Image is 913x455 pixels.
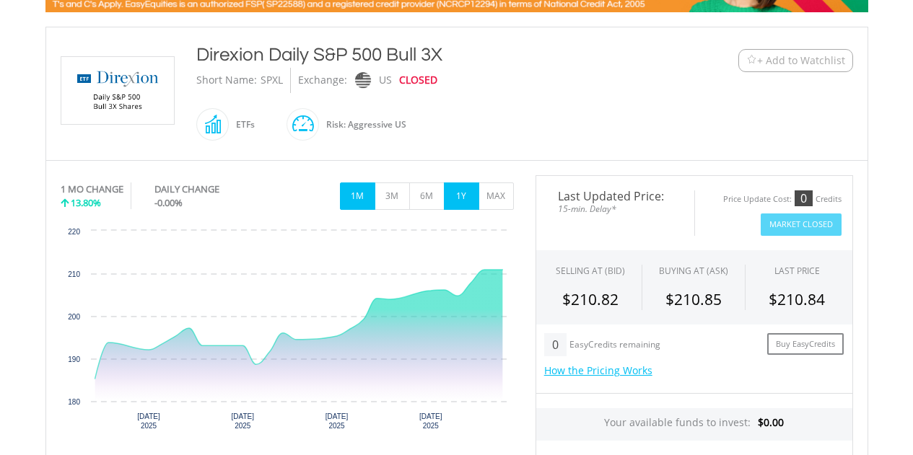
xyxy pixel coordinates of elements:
[71,196,101,209] span: 13.80%
[444,182,479,210] button: 1Y
[229,107,255,142] div: ETFs
[659,265,728,277] span: BUYING AT (ASK)
[547,190,683,202] span: Last Updated Price:
[154,182,268,196] div: DAILY CHANGE
[816,194,842,205] div: Credits
[795,190,813,206] div: 0
[547,202,683,216] span: 15-min. Delay*
[298,68,347,93] div: Exchange:
[769,289,825,309] span: $210.84
[196,42,650,68] div: Direxion Daily S&P 500 Bull 3X
[409,182,445,210] button: 6M
[375,182,410,210] button: 3M
[738,49,853,72] button: Watchlist + Add to Watchlist
[61,224,514,440] div: Chart. Highcharts interactive chart.
[68,270,80,278] text: 210
[479,182,514,210] button: MAX
[68,313,80,321] text: 200
[325,412,348,430] text: [DATE] 2025
[774,265,820,277] div: LAST PRICE
[231,412,254,430] text: [DATE] 2025
[354,72,370,89] img: nasdaq.png
[64,57,172,124] img: EQU.US.SPXL.png
[261,68,283,93] div: SPXL
[536,408,852,441] div: Your available funds to invest:
[154,196,183,209] span: -0.00%
[556,265,625,277] div: SELLING AT (BID)
[340,182,375,210] button: 1M
[665,289,722,309] span: $210.85
[761,213,842,236] button: Market Closed
[379,68,392,93] div: US
[544,363,652,377] a: How the Pricing Works
[746,55,757,66] img: Watchlist
[544,333,567,356] div: 0
[399,68,437,93] div: CLOSED
[61,182,123,196] div: 1 MO CHANGE
[319,107,406,142] div: Risk: Aggressive US
[196,68,257,93] div: Short Name:
[419,412,442,430] text: [DATE] 2025
[137,412,160,430] text: [DATE] 2025
[767,333,844,355] a: Buy EasyCredits
[68,228,80,236] text: 220
[723,194,792,205] div: Price Update Cost:
[68,355,80,363] text: 190
[758,415,784,429] span: $0.00
[569,340,660,352] div: EasyCredits remaining
[562,289,619,309] span: $210.82
[757,53,845,68] span: + Add to Watchlist
[61,224,514,440] svg: Interactive chart
[68,398,80,406] text: 180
